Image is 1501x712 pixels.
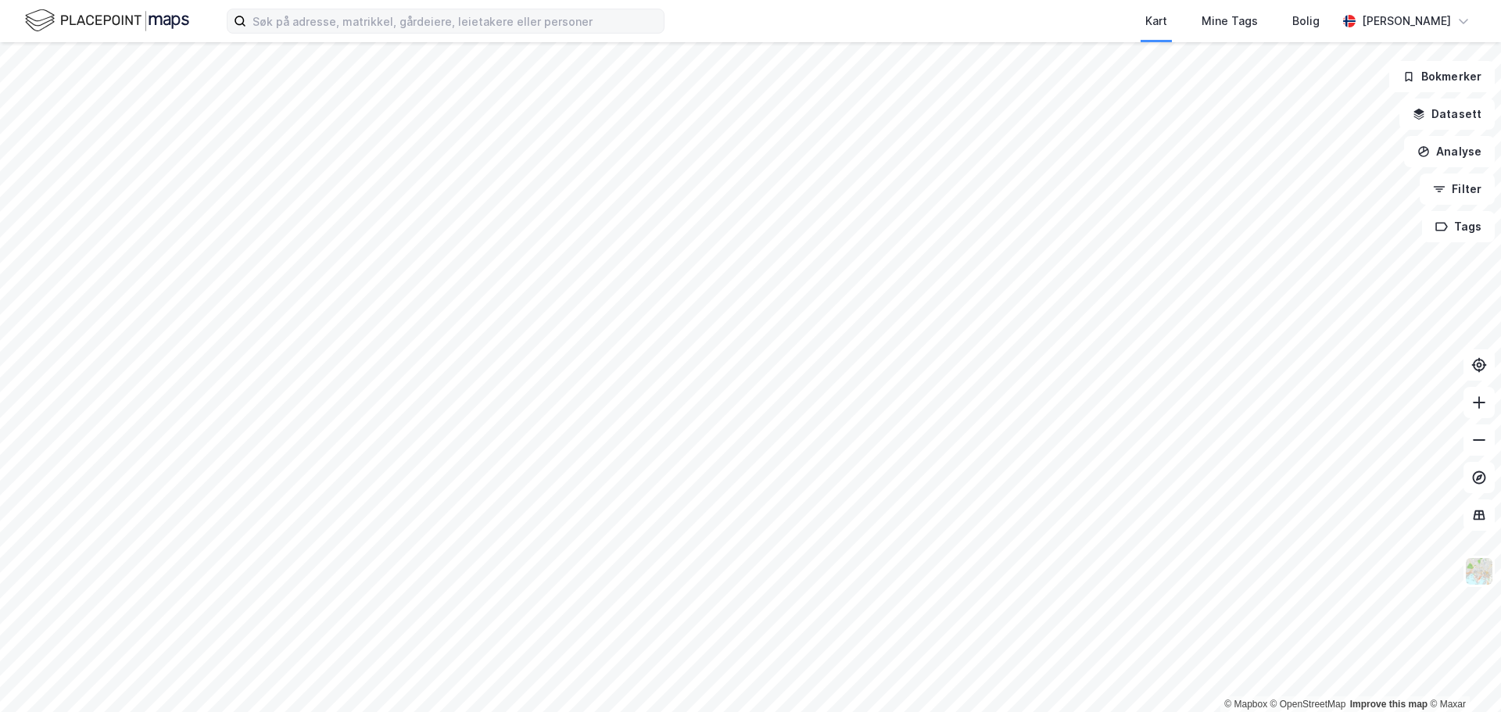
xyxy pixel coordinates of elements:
a: Improve this map [1350,699,1428,710]
button: Filter [1420,174,1495,205]
a: OpenStreetMap [1270,699,1346,710]
div: Mine Tags [1202,12,1258,30]
a: Mapbox [1224,699,1267,710]
div: [PERSON_NAME] [1362,12,1451,30]
input: Søk på adresse, matrikkel, gårdeiere, leietakere eller personer [246,9,664,33]
img: logo.f888ab2527a4732fd821a326f86c7f29.svg [25,7,189,34]
div: Kart [1145,12,1167,30]
img: Z [1464,556,1494,586]
button: Analyse [1404,136,1495,167]
button: Tags [1422,211,1495,242]
button: Datasett [1399,98,1495,130]
div: Bolig [1292,12,1320,30]
button: Bokmerker [1389,61,1495,92]
iframe: Chat Widget [1423,637,1501,712]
